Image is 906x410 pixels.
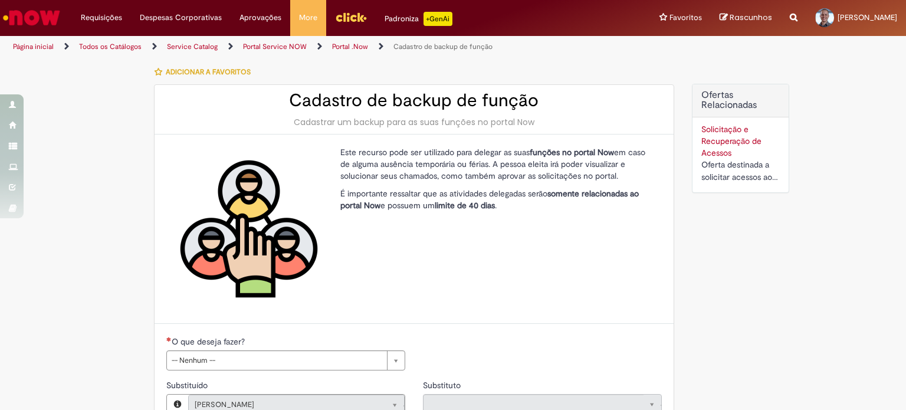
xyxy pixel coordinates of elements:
a: Página inicial [13,42,54,51]
a: Portal Service NOW [243,42,307,51]
span: Necessários [166,337,172,342]
span: Aprovações [239,12,281,24]
a: Todos os Catálogos [79,42,142,51]
ul: Trilhas de página [9,36,595,58]
span: -- Nenhum -- [172,351,381,370]
strong: somente relacionadas ao portal Now [340,188,639,211]
div: Padroniza [385,12,452,26]
span: O que deseja fazer? [172,336,247,347]
span: Adicionar a Favoritos [166,67,251,77]
span: Despesas Corporativas [140,12,222,24]
a: Service Catalog [167,42,218,51]
span: More [299,12,317,24]
img: ServiceNow [1,6,62,29]
span: Favoritos [669,12,702,24]
span: [PERSON_NAME] [838,12,897,22]
p: +GenAi [424,12,452,26]
span: Somente leitura - Substituto [423,380,463,391]
p: É importante ressaltar que as atividades delegadas serão e possuem um . [340,188,653,211]
div: Oferta destinada a solicitar acessos ao ServiceNow: Atender chamados, aprovar solicitações, visua... [701,159,780,183]
h2: Cadastro de backup de função [166,91,662,110]
p: Este recurso pode ser utilizado para delegar as suas em caso de alguma ausência temporária ou fér... [340,146,653,182]
span: Rascunhos [730,12,772,23]
img: click_logo_yellow_360x200.png [335,8,367,26]
a: Portal .Now [332,42,368,51]
span: Requisições [81,12,122,24]
a: Rascunhos [720,12,772,24]
span: Somente leitura - Substituído, David William Zerneri Cunha Claro [166,380,210,391]
strong: funções no portal Now [530,147,614,158]
a: Cadastro de backup de função [393,42,493,51]
a: Solicitação e Recuperação de Acessos [701,124,761,158]
strong: limite de 40 dias [435,200,495,211]
div: Cadastrar um backup para as suas funções no portal Now [166,116,662,128]
button: Adicionar a Favoritos [154,60,257,84]
img: Cadastro de backup de função [178,158,320,300]
h2: Ofertas Relacionadas [701,90,780,111]
div: Ofertas Relacionadas [692,84,789,193]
